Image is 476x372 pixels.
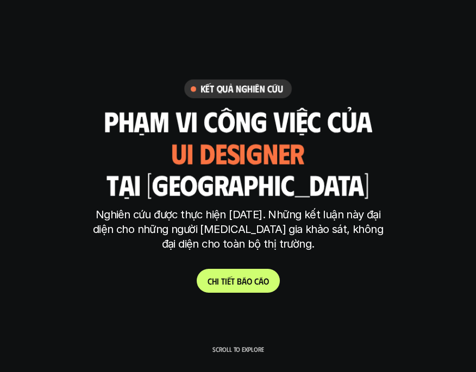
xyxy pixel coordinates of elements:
[212,345,264,353] p: Scroll to explore
[231,276,235,286] span: t
[104,106,372,137] h2: phạm vi công việc của
[208,276,212,286] span: C
[107,169,369,200] h2: tại [GEOGRAPHIC_DATA]
[212,276,217,286] span: h
[254,276,259,286] span: c
[237,276,242,286] span: b
[225,276,227,286] span: i
[259,276,264,286] span: á
[247,276,252,286] span: o
[264,276,269,286] span: o
[217,276,219,286] span: i
[197,269,280,293] a: Chitiếtbáocáo
[227,276,231,286] span: ế
[201,83,283,95] h6: Kết quả nghiên cứu
[242,276,247,286] span: á
[89,207,387,251] p: Nghiên cứu được thực hiện [DATE]. Những kết luận này đại diện cho những người [MEDICAL_DATA] gia ...
[221,276,225,286] span: t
